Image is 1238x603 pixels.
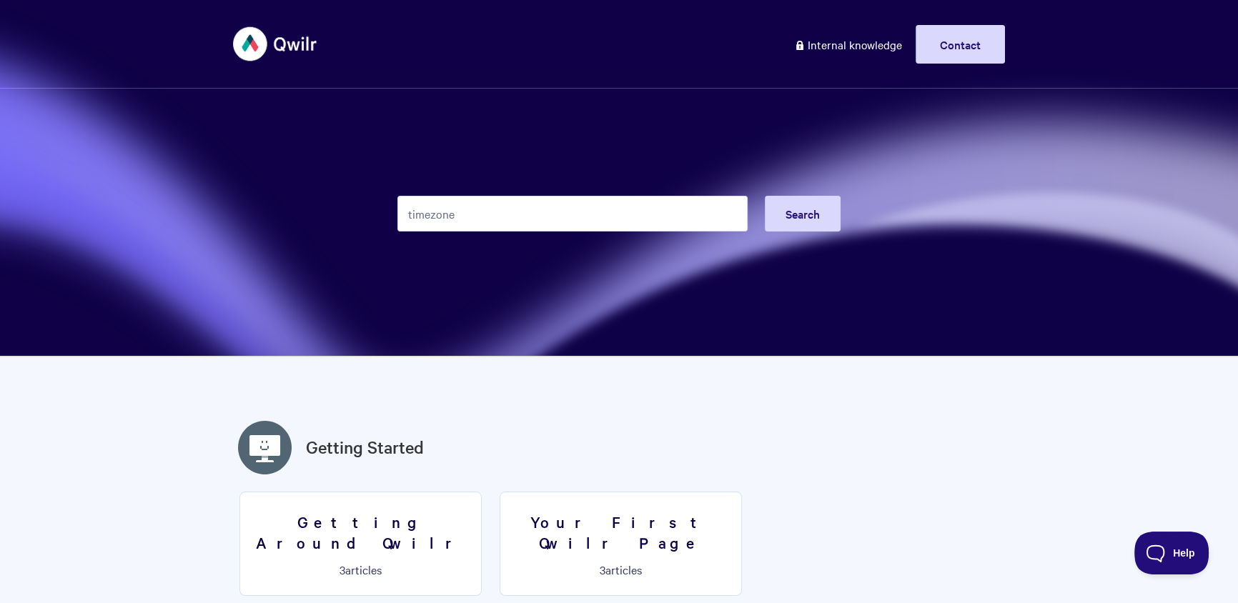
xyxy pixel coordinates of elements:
a: Getting Around Qwilr 3articles [239,492,482,596]
a: Contact [916,25,1005,64]
h3: Your First Qwilr Page [509,512,733,552]
img: Qwilr Help Center [233,17,318,71]
a: Getting Started [306,434,424,460]
a: Internal knowledge [783,25,913,64]
span: Search [786,206,820,221]
button: Search [765,196,841,231]
p: articles [509,563,733,576]
p: articles [249,563,472,576]
a: Your First Qwilr Page 3articles [500,492,742,596]
h3: Getting Around Qwilr [249,512,472,552]
iframe: Toggle Customer Support [1134,532,1209,574]
input: Search the knowledge base [397,196,748,231]
span: 3 [600,562,605,577]
span: 3 [340,562,345,577]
